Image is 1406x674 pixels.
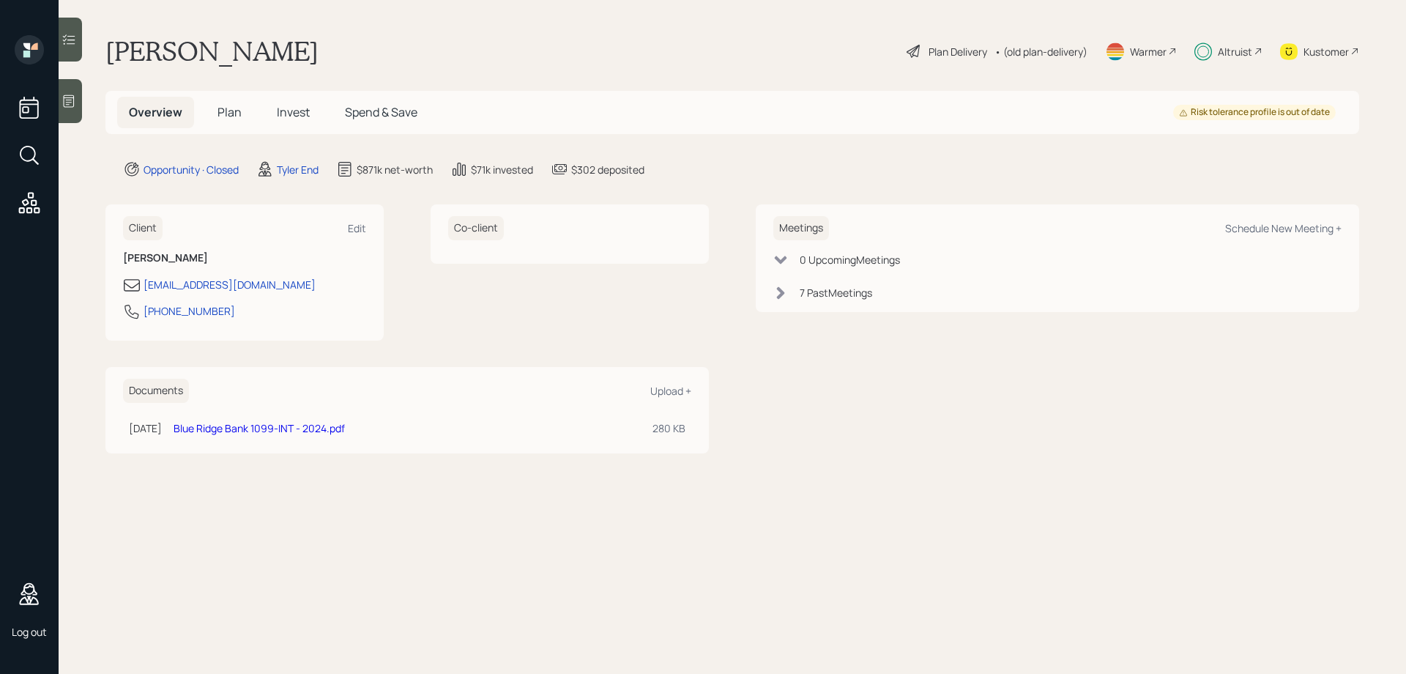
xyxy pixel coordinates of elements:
[471,162,533,177] div: $71k invested
[105,35,319,67] h1: [PERSON_NAME]
[129,104,182,120] span: Overview
[217,104,242,120] span: Plan
[357,162,433,177] div: $871k net-worth
[650,384,691,398] div: Upload +
[571,162,644,177] div: $302 deposited
[174,421,345,435] a: Blue Ridge Bank 1099-INT - 2024.pdf
[1130,44,1167,59] div: Warmer
[652,421,685,436] div: 280 KB
[1218,44,1252,59] div: Altruist
[123,252,366,264] h6: [PERSON_NAME]
[277,104,310,120] span: Invest
[144,277,316,292] div: [EMAIL_ADDRESS][DOMAIN_NAME]
[12,625,47,639] div: Log out
[277,162,319,177] div: Tyler End
[123,216,163,240] h6: Client
[129,421,162,436] div: [DATE]
[929,44,987,59] div: Plan Delivery
[800,285,872,300] div: 7 Past Meeting s
[800,252,900,267] div: 0 Upcoming Meeting s
[144,303,235,319] div: [PHONE_NUMBER]
[448,216,504,240] h6: Co-client
[348,221,366,235] div: Edit
[994,44,1087,59] div: • (old plan-delivery)
[1179,106,1330,119] div: Risk tolerance profile is out of date
[773,216,829,240] h6: Meetings
[1303,44,1349,59] div: Kustomer
[345,104,417,120] span: Spend & Save
[123,379,189,403] h6: Documents
[1225,221,1342,235] div: Schedule New Meeting +
[144,162,239,177] div: Opportunity · Closed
